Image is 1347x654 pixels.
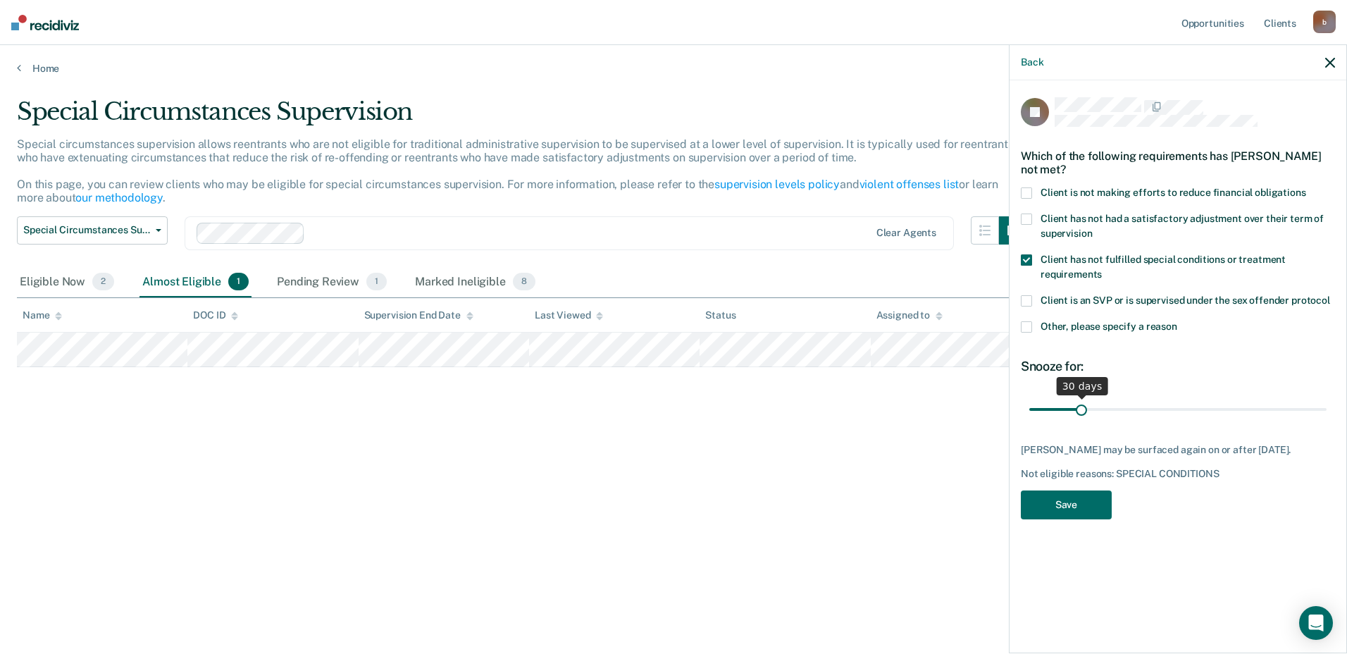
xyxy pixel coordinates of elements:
span: Client is not making efforts to reduce financial obligations [1041,187,1306,198]
div: Which of the following requirements has [PERSON_NAME] not met? [1021,138,1335,187]
div: Snooze for: [1021,359,1335,374]
button: Back [1021,56,1043,68]
a: supervision levels policy [714,178,840,191]
div: Assigned to [876,309,943,321]
p: Special circumstances supervision allows reentrants who are not eligible for traditional administ... [17,137,1014,205]
div: Supervision End Date [364,309,473,321]
div: [PERSON_NAME] may be surfaced again on or after [DATE]. [1021,444,1335,456]
div: Almost Eligible [139,267,252,298]
span: 2 [92,273,114,291]
div: Name [23,309,62,321]
div: Marked Ineligible [412,267,538,298]
div: Last Viewed [535,309,603,321]
a: Home [17,62,1330,75]
span: Client has not had a satisfactory adjustment over their term of supervision [1041,213,1324,239]
button: Save [1021,490,1112,519]
span: 8 [513,273,535,291]
div: Open Intercom Messenger [1299,606,1333,640]
span: Client has not fulfilled special conditions or treatment requirements [1041,254,1286,280]
span: Other, please specify a reason [1041,321,1177,332]
img: Recidiviz [11,15,79,30]
span: Special Circumstances Supervision [23,224,150,236]
span: 1 [228,273,249,291]
div: 30 days [1057,377,1108,395]
span: Client is an SVP or is supervised under the sex offender protocol [1041,295,1330,306]
div: Special Circumstances Supervision [17,97,1027,137]
div: Pending Review [274,267,390,298]
a: violent offenses list [859,178,960,191]
span: 1 [366,273,387,291]
a: our methodology [75,191,163,204]
div: Status [705,309,735,321]
div: Not eligible reasons: SPECIAL CONDITIONS [1021,468,1335,480]
div: Eligible Now [17,267,117,298]
div: Clear agents [876,227,936,239]
div: b [1313,11,1336,33]
div: DOC ID [193,309,238,321]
